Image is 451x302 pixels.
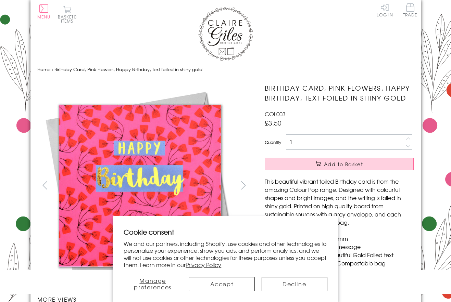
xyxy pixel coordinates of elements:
[272,251,414,259] li: Printed in the U.K with beautiful Gold Foiled text
[236,178,251,193] button: next
[262,277,327,291] button: Decline
[124,277,182,291] button: Manage preferences
[377,3,393,17] a: Log In
[272,242,414,251] li: Blank inside for your own message
[124,240,327,268] p: We and our partners, including Shopify, use cookies and other technologies to personalize your ex...
[272,267,414,275] li: Comes with a grey envelope
[265,177,414,226] p: This beautiful vibrant foiled Birthday card is from the amazing Colour Pop range. Designed with c...
[37,4,51,19] button: Menu
[58,5,77,23] button: Basket0 items
[124,227,327,237] h2: Cookie consent
[403,3,417,18] a: Trade
[265,83,414,103] h1: Birthday Card, Pink Flowers, Happy Birthday, text foiled in shiny gold
[37,83,242,288] img: Birthday Card, Pink Flowers, Happy Birthday, text foiled in shiny gold
[52,66,53,73] span: ›
[198,7,253,61] img: Claire Giles Greetings Cards
[265,158,414,170] button: Add to Basket
[186,261,221,269] a: Privacy Policy
[265,139,281,145] label: Quantity
[265,118,281,128] span: £3.50
[324,161,363,168] span: Add to Basket
[272,259,414,267] li: Comes cello wrapped in Compostable bag
[265,110,286,118] span: COL003
[272,234,414,242] li: Dimensions: 150mm x 150mm
[403,3,417,17] span: Trade
[37,63,414,77] nav: breadcrumbs
[61,14,77,24] span: 0 items
[134,276,172,291] span: Manage preferences
[54,66,202,73] span: Birthday Card, Pink Flowers, Happy Birthday, text foiled in shiny gold
[189,277,254,291] button: Accept
[37,66,50,73] a: Home
[37,178,53,193] button: prev
[37,14,51,20] span: Menu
